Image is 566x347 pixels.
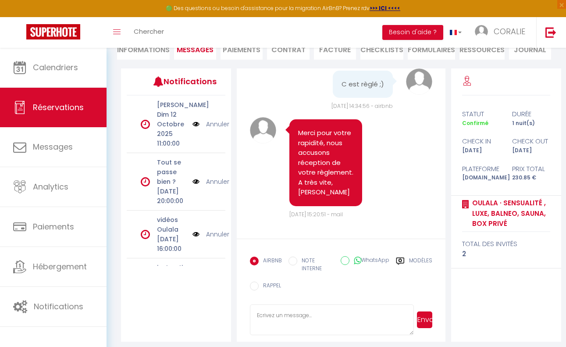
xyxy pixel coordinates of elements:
[26,24,80,39] img: Super Booking
[298,128,353,197] pre: Merci pour votre rapidité, nous accusons réception de votre règlement. A très vite, [PERSON_NAME]
[157,215,186,234] p: vidéos Oulala
[506,147,556,155] div: [DATE]
[342,79,384,89] pre: C est règlé ;)
[382,25,443,40] button: Besoin d'aide ?
[157,186,186,206] p: [DATE] 20:00:00
[462,119,488,127] span: Confirmé
[506,174,556,182] div: 230.85 €
[331,102,393,110] span: [DATE] 14:34:56 - airbnb
[33,221,74,232] span: Paiements
[250,117,276,143] img: avatar.png
[164,72,205,91] h3: Notifications
[509,38,551,60] li: Journal
[157,100,186,110] p: [PERSON_NAME]
[506,164,556,174] div: Prix total
[157,110,186,148] p: Dim 12 Octobre 2025 11:00:00
[157,157,186,186] p: Tout se passe bien ?
[157,263,186,292] p: instructions d'arrivée Oulala
[408,38,455,60] li: FORMULAIRES
[494,26,525,37] span: CORALIE
[33,62,78,73] span: Calendriers
[406,68,432,95] img: avatar.png
[456,147,506,155] div: [DATE]
[469,198,550,229] a: Oulala · Sensualité , Luxe, balneo, sauna, box privé
[34,301,83,312] span: Notifications
[134,27,164,36] span: Chercher
[206,119,229,129] a: Annuler
[506,119,556,128] div: 1 nuit(s)
[349,256,389,266] label: WhatsApp
[456,136,506,147] div: check in
[506,136,556,147] div: check out
[221,38,263,60] li: Paiements
[33,181,68,192] span: Analytics
[545,27,556,38] img: logout
[192,119,199,129] img: NO IMAGE
[456,164,506,174] div: Plateforme
[206,229,229,239] a: Annuler
[360,38,403,60] li: CHECKLISTS
[370,4,400,12] a: >>> ICI <<<<
[33,102,84,113] span: Réservations
[267,38,309,60] li: Contrat
[117,38,170,60] li: Informations
[192,177,199,186] img: NO IMAGE
[127,17,171,48] a: Chercher
[33,261,87,272] span: Hébergement
[177,45,214,55] span: Messages
[192,229,199,239] img: NO IMAGE
[456,109,506,119] div: statut
[259,282,281,291] label: RAPPEL
[462,249,550,259] div: 2
[314,38,356,60] li: Facture
[206,177,229,186] a: Annuler
[289,211,343,218] span: [DATE] 15:20:51 - mail
[409,257,432,275] label: Modèles
[157,234,186,254] p: [DATE] 16:00:00
[506,109,556,119] div: durée
[462,239,550,249] div: total des invités
[417,311,432,328] button: Envoyer
[33,141,73,152] span: Messages
[456,174,506,182] div: [DOMAIN_NAME]
[468,17,536,48] a: ... CORALIE
[475,25,488,38] img: ...
[297,257,334,273] label: NOTE INTERNE
[259,257,282,266] label: AIRBNB
[459,38,505,60] li: Ressources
